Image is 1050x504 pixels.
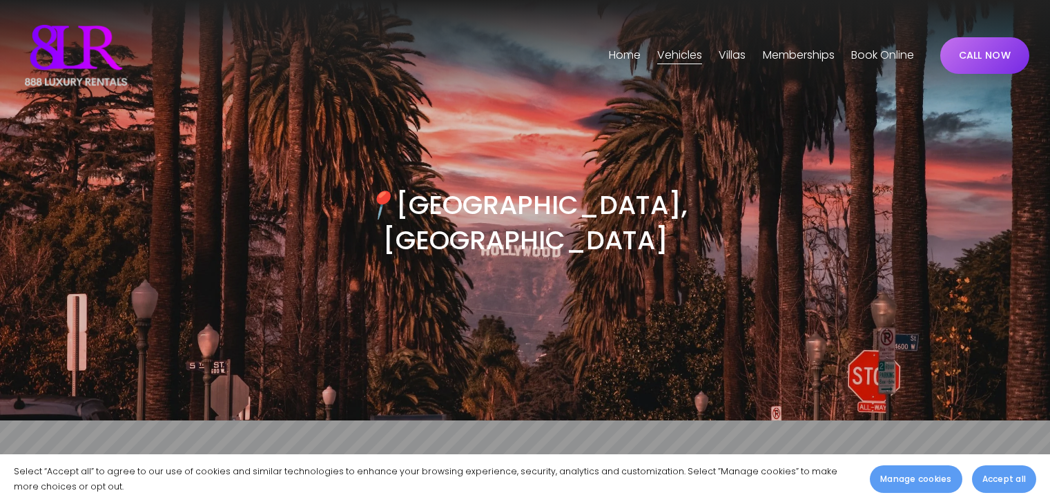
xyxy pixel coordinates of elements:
[982,473,1026,485] span: Accept all
[719,46,746,66] span: Villas
[363,186,396,223] em: 📍
[21,21,131,90] img: Luxury Car &amp; Home Rentals For Every Occasion
[273,188,777,258] h3: [GEOGRAPHIC_DATA], [GEOGRAPHIC_DATA]
[657,44,702,66] a: folder dropdown
[880,473,951,485] span: Manage cookies
[657,46,702,66] span: Vehicles
[940,37,1029,74] a: CALL NOW
[763,44,835,66] a: Memberships
[719,44,746,66] a: folder dropdown
[972,465,1036,493] button: Accept all
[851,44,914,66] a: Book Online
[609,44,641,66] a: Home
[14,464,856,494] p: Select “Accept all” to agree to our use of cookies and similar technologies to enhance your brows...
[870,465,962,493] button: Manage cookies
